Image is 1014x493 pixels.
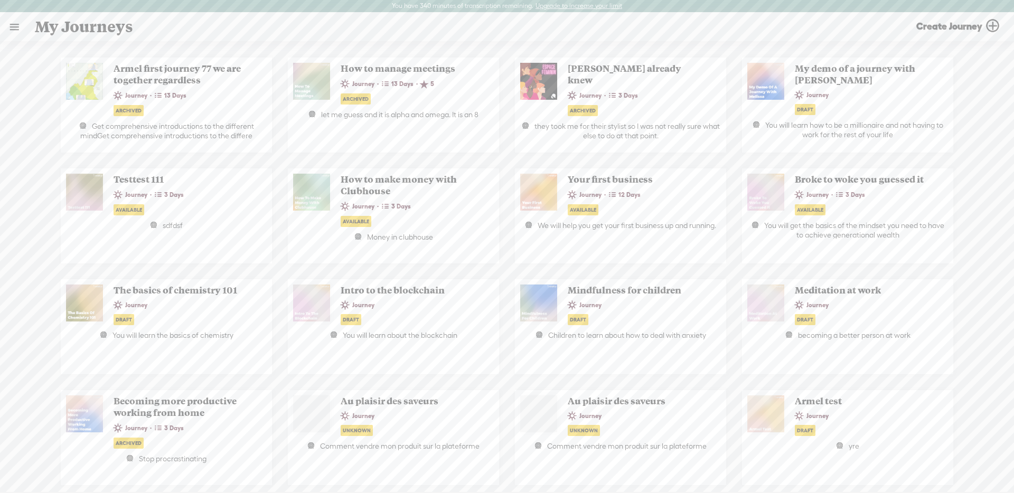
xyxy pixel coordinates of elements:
[108,285,248,296] span: The basics of chemistry 101
[764,221,944,239] span: You will get the basics of the mindset you need to have to achieve generational wealth
[562,395,702,407] span: Au plaisir des saveurs
[790,174,929,185] span: Broke to woke you guessed it
[66,285,103,321] img: http%3A%2F%2Fres.cloudinary.com%2Ftrebble-fm%2Fimage%2Fupload%2Fv1634707468%2Fcom.trebble.trebble...
[520,63,557,100] img: http%3A%2F%2Fres.cloudinary.com%2Ftrebble-fm%2Fimage%2Fupload%2Fv1627536621%2Fcom.trebble.trebble...
[568,188,604,202] span: Journey
[568,425,600,436] div: Unknown
[795,104,815,115] div: Draft
[916,20,982,32] span: Create Journey
[108,174,248,185] span: Testtest 111
[66,174,103,211] img: http%3A%2F%2Fres.cloudinary.com%2Ftrebble-fm%2Fimage%2Fupload%2Fv1634224898%2Fcom.trebble.trebble...
[790,395,929,407] span: Armel test
[150,187,186,202] span: · 3 Days
[163,221,183,230] span: sdfdsf
[392,2,533,11] label: You have 340 minutes of transcription remaining.
[520,285,557,321] img: http%3A%2F%2Fres.cloudinary.com%2Ftrebble-fm%2Fimage%2Fupload%2Fv1642375259%2Fcom.trebble.trebble...
[341,298,377,312] span: Journey
[520,174,557,211] img: http%3A%2F%2Fres.cloudinary.com%2Ftrebble-fm%2Fimage%2Fupload%2Fv1634642879%2Fcom.trebble.trebble...
[416,77,437,91] span: · 5
[568,298,604,312] span: Journey
[343,331,457,339] span: You will learn about the blockchain
[547,442,707,450] span: Comment vendre mon produit sur la plateforme
[321,110,478,119] span: let me guess and it is alpha and omega. It is an 8
[747,174,784,211] img: http%3A%2F%2Fres.cloudinary.com%2Ftrebble-fm%2Fimage%2Fupload%2Fv1634313194%2Fcom.trebble.trebble...
[795,298,831,312] span: Journey
[536,2,622,11] label: Upgrade to increase your limit
[293,174,330,211] img: http%3A%2F%2Fres.cloudinary.com%2Ftrebble-fm%2Fimage%2Fupload%2Fv1634196005%2Fcom.trebble.trebble...
[66,63,103,100] img: http%3A%2F%2Fres.cloudinary.com%2Ftrebble-fm%2Fimage%2Fupload%2Fv1622254545%2Fcom.trebble.trebble...
[335,63,475,74] span: How to manage meetings
[377,77,416,91] span: · 13 Days
[150,88,189,103] span: · 13 Days
[849,442,859,450] span: yre
[747,285,784,321] img: http%3A%2F%2Fres.cloudinary.com%2Ftrebble-fm%2Fimage%2Fupload%2Fv1643321888%2Fcom.trebble.trebble...
[765,121,943,139] span: You will learn how to be a millionaire and not having to work for the rest of your life
[108,63,248,86] span: Armel first journey 77 we are together regardless
[341,314,361,325] div: Draft
[795,204,825,215] div: Available
[139,454,206,463] span: Stop procrastinating
[341,200,377,213] span: Journey
[66,395,103,432] img: http%3A%2F%2Fres.cloudinary.com%2Ftrebble-fm%2Fimage%2Fupload%2Fv1643748534%2Fcom.trebble.trebble...
[538,221,716,230] span: We will help you get your first business up and running.
[114,314,134,325] div: Draft
[114,89,150,102] span: Journey
[795,409,831,423] span: Journey
[790,63,929,86] span: My demo of a journey with [PERSON_NAME]
[114,105,144,116] div: Archived
[335,395,475,407] span: Au plaisir des saveurs
[798,331,910,339] span: becoming a better person at work
[562,63,702,86] span: [PERSON_NAME] already knew
[568,89,604,102] span: Journey
[747,63,784,100] img: http%3A%2F%2Fres.cloudinary.com%2Ftrebble-fm%2Fimage%2Fupload%2Fv1647803522%2Fcom.trebble.trebble...
[114,204,144,215] div: Available
[80,122,254,140] span: Get comprehensive introductions to the different mindGet comprehensive introductions to the differe
[795,425,815,436] div: Draft
[534,122,720,140] span: they took me for their stylist so I was not really sure what else to do at that point.
[293,395,330,432] img: videoLoading.png
[831,187,868,202] span: · 3 Days
[548,331,706,339] span: Children to learn about how to deal with anxiety
[604,88,641,103] span: · 3 Days
[377,199,414,214] span: · 3 Days
[335,285,475,296] span: Intro to the blockchain
[341,425,373,436] div: Unknown
[562,285,702,296] span: Mindfulness for children
[747,395,784,432] img: http%3A%2F%2Fres.cloudinary.com%2Ftrebble-fm%2Fimage%2Fupload%2Fv1644415450%2Fcom.trebble.trebble...
[114,298,150,312] span: Journey
[790,285,929,296] span: Meditation at work
[108,395,248,419] span: Becoming more productive working from home
[335,174,475,197] span: How to make money with Clubhouse
[341,93,371,105] div: Archived
[114,438,144,449] div: Archived
[341,77,377,91] span: Journey
[795,314,815,325] div: Draft
[112,331,233,339] span: You will learn the basics of chemistry
[320,442,480,450] span: Comment vendre mon produit sur la plateforme
[114,421,150,435] span: Journey
[150,421,186,435] span: · 3 Days
[795,88,831,102] span: Journey
[341,216,371,227] div: Available
[568,105,598,116] div: Archived
[35,13,133,41] span: My Journeys
[341,409,377,423] span: Journey
[568,204,598,215] div: Available
[795,188,831,202] span: Journey
[604,187,643,202] span: · 12 Days
[562,174,702,185] span: Your first business
[568,409,604,423] span: Journey
[293,63,330,100] img: http%3A%2F%2Fres.cloudinary.com%2Ftrebble-fm%2Fimage%2Fupload%2Fv1696475875%2Fcom.trebble.trebble...
[293,285,330,321] img: http%3A%2F%2Fres.cloudinary.com%2Ftrebble-fm%2Fimage%2Fupload%2Fv1641173508%2Fcom.trebble.trebble...
[520,395,557,432] img: videoLoading.png
[367,233,433,241] span: Money in clubhouse
[114,188,150,202] span: Journey
[568,314,588,325] div: Draft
